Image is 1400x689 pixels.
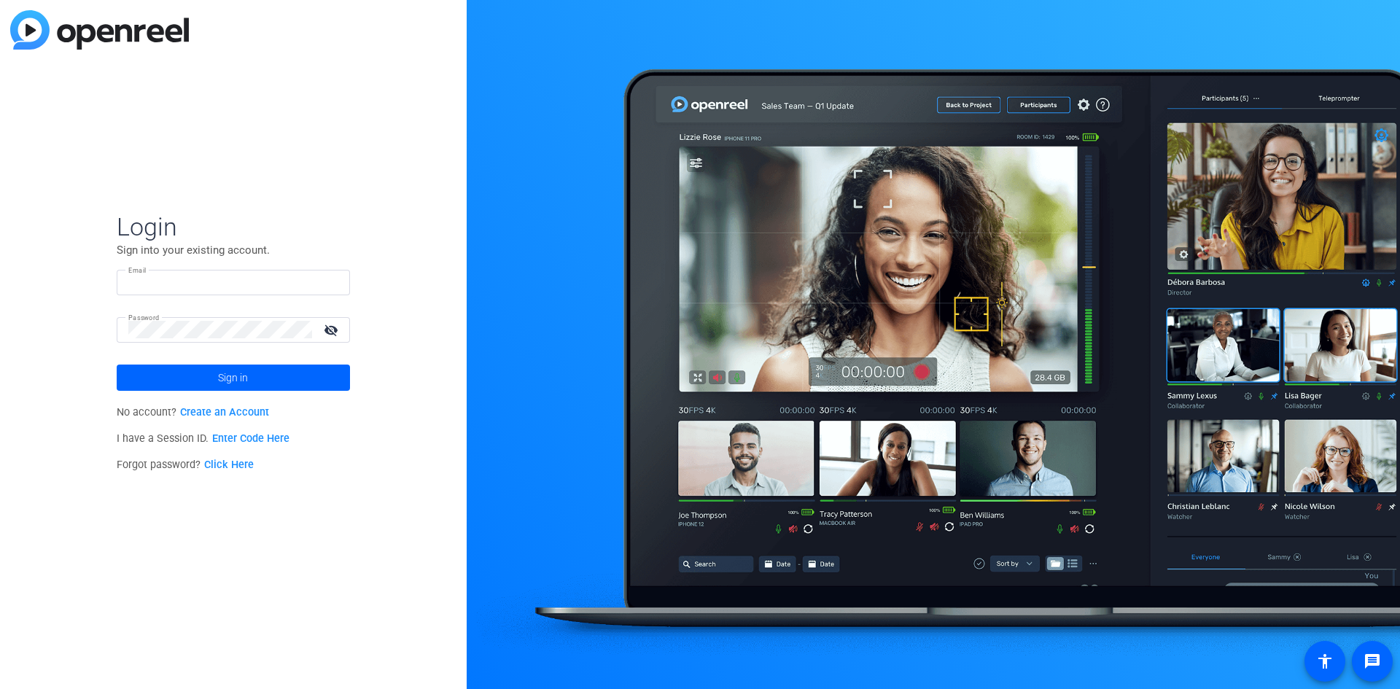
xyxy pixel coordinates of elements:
[128,273,338,291] input: Enter Email Address
[10,10,189,50] img: blue-gradient.svg
[117,406,269,419] span: No account?
[218,359,248,396] span: Sign in
[1364,653,1381,670] mat-icon: message
[180,406,269,419] a: Create an Account
[117,211,350,242] span: Login
[117,365,350,391] button: Sign in
[315,319,350,340] mat-icon: visibility_off
[212,432,289,445] a: Enter Code Here
[1316,653,1334,670] mat-icon: accessibility
[117,459,254,471] span: Forgot password?
[128,314,160,322] mat-label: Password
[117,242,350,258] p: Sign into your existing account.
[117,432,289,445] span: I have a Session ID.
[128,266,147,274] mat-label: Email
[204,459,254,471] a: Click Here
